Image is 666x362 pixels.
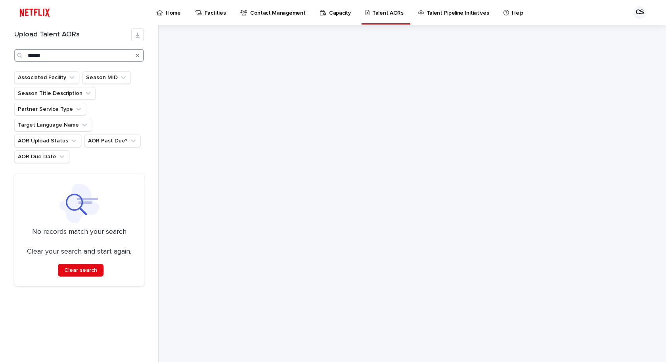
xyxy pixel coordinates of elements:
span: Clear search [64,267,97,273]
p: Clear your search and start again. [27,248,131,256]
button: Associated Facility [14,71,79,84]
img: ifQbXi3ZQGMSEF7WDB7W [16,5,54,21]
button: Target Language Name [14,119,92,131]
button: AOR Upload Status [14,135,81,147]
button: Clear search [58,264,103,277]
input: Search [14,49,144,62]
button: AOR Past Due? [84,135,141,147]
button: Season Title Description [14,87,96,100]
button: AOR Due Date [14,150,69,163]
div: CS [633,6,646,19]
button: Season MID [82,71,131,84]
h1: Upload Talent AORs [14,30,131,39]
button: Partner Service Type [14,103,86,116]
p: No records match your search [24,228,134,237]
